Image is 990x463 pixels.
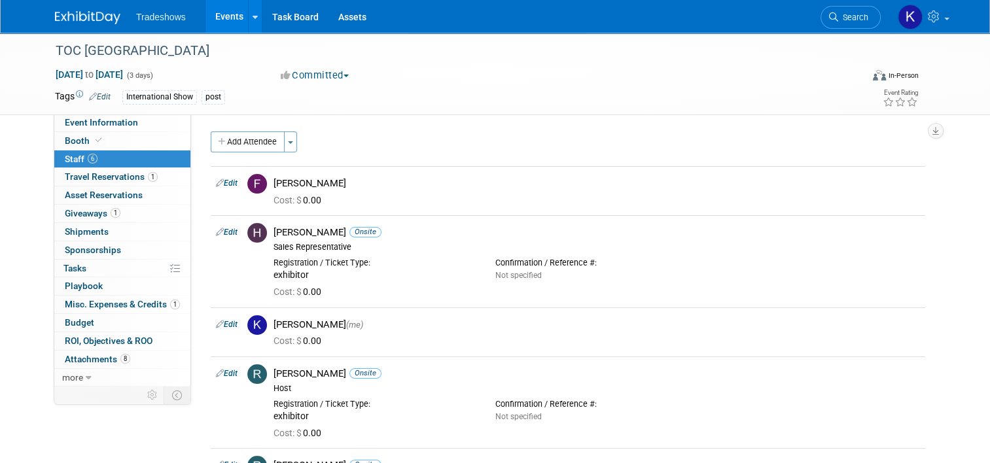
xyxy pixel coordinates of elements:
img: K.jpg [247,315,267,335]
span: Cost: $ [274,428,303,438]
div: International Show [122,90,197,104]
span: Playbook [65,281,103,291]
div: exhibitor [274,269,476,281]
span: Tasks [63,263,86,273]
span: more [62,372,83,383]
span: Misc. Expenses & Credits [65,299,180,309]
a: more [54,369,190,386]
span: Shipments [65,226,109,237]
div: [PERSON_NAME] [274,177,920,190]
div: exhibitor [274,411,476,422]
a: Booth [54,132,190,150]
td: Toggle Event Tabs [164,386,191,403]
span: 0.00 [274,286,327,297]
a: Playbook [54,277,190,295]
a: Edit [89,92,111,101]
div: Registration / Ticket Type: [274,399,476,409]
span: Not specified [495,271,542,280]
div: Confirmation / Reference #: [495,399,698,409]
span: [DATE] [DATE] [55,69,124,80]
a: Staff6 [54,150,190,168]
img: Kathyuska Thirwall [898,5,923,29]
div: Confirmation / Reference #: [495,258,698,268]
span: Budget [65,317,94,328]
a: Sponsorships [54,241,190,259]
span: 8 [120,354,130,364]
span: Event Information [65,117,138,128]
span: ROI, Objectives & ROO [65,335,152,346]
span: 0.00 [274,195,327,205]
a: Asset Reservations [54,186,190,204]
span: 1 [170,300,180,309]
div: Sales Representative [274,242,920,252]
img: F.jpg [247,174,267,194]
span: Not specified [495,412,542,421]
img: ExhibitDay [55,11,120,24]
a: Attachments8 [54,351,190,368]
span: Giveaways [65,208,120,218]
span: 0.00 [274,335,327,346]
span: (3 days) [126,71,153,80]
a: Search [821,6,881,29]
a: Misc. Expenses & Credits1 [54,296,190,313]
span: Attachments [65,354,130,364]
a: Travel Reservations1 [54,168,190,186]
div: post [202,90,225,104]
span: Search [838,12,868,22]
span: Cost: $ [274,195,303,205]
a: Budget [54,314,190,332]
span: Onsite [349,227,381,237]
button: Committed [276,69,354,82]
div: Registration / Ticket Type: [274,258,476,268]
span: Tradeshows [136,12,186,22]
a: Event Information [54,114,190,131]
td: Tags [55,90,111,105]
span: Asset Reservations [65,190,143,200]
span: Travel Reservations [65,171,158,182]
a: Giveaways1 [54,205,190,222]
button: Add Attendee [211,131,285,152]
a: Shipments [54,223,190,241]
img: H.jpg [247,223,267,243]
span: Cost: $ [274,335,303,346]
td: Personalize Event Tab Strip [141,386,164,403]
span: Staff [65,154,97,164]
div: [PERSON_NAME] [274,226,920,239]
div: Event Rating [883,90,918,96]
span: Cost: $ [274,286,303,297]
span: 1 [148,172,158,182]
span: 6 [88,154,97,163]
span: 1 [111,208,120,218]
i: Booth reservation complete [96,137,102,144]
span: (me) [346,320,363,330]
a: Edit [216,320,238,329]
div: In-Person [888,71,919,80]
a: Edit [216,179,238,188]
div: [PERSON_NAME] [274,318,920,331]
a: Edit [216,228,238,237]
span: to [83,69,96,80]
img: R.jpg [247,364,267,384]
div: Event Format [791,68,919,88]
div: TOC [GEOGRAPHIC_DATA] [51,39,845,63]
a: Edit [216,369,238,378]
span: Onsite [349,368,381,378]
a: ROI, Objectives & ROO [54,332,190,350]
span: Sponsorships [65,245,121,255]
div: [PERSON_NAME] [274,368,920,380]
a: Tasks [54,260,190,277]
div: Host [274,383,920,394]
span: Booth [65,135,105,146]
img: Format-Inperson.png [873,70,886,80]
span: 0.00 [274,428,327,438]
